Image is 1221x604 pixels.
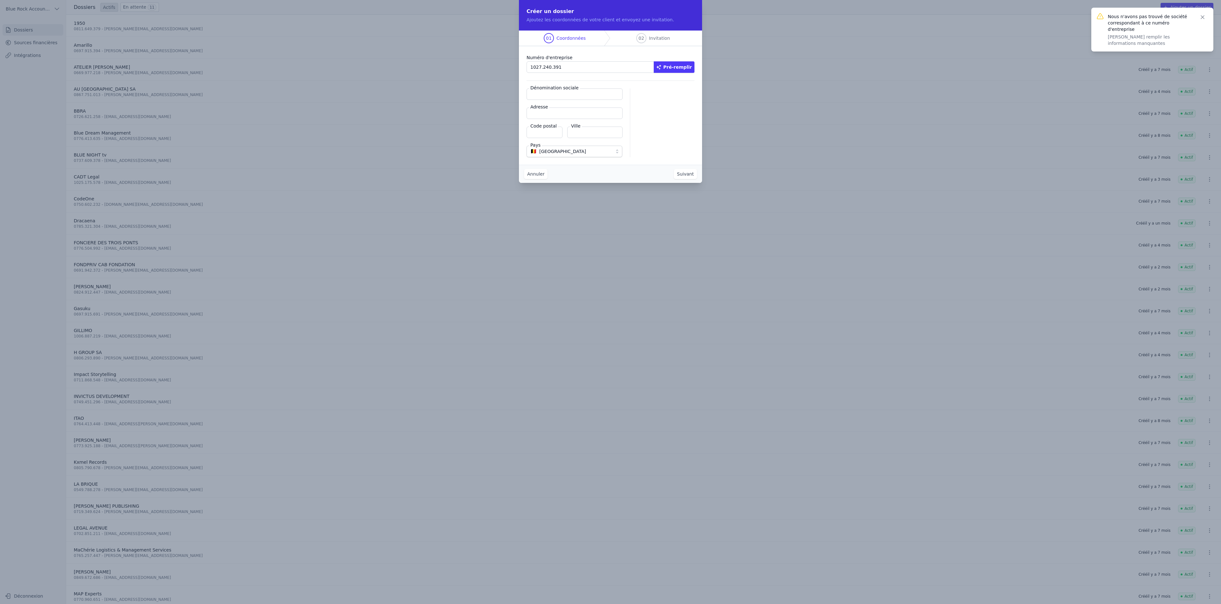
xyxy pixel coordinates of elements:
h2: Créer un dossier [527,8,694,15]
label: Numéro d'entreprise [527,54,694,61]
button: Pré-remplir [654,61,694,73]
label: Pays [529,142,542,148]
button: Annuler [524,169,548,179]
p: [PERSON_NAME] remplir les informations manquantes [1108,34,1192,46]
span: 🇧🇪 [530,149,537,153]
span: Coordonnées [556,35,586,41]
label: Code postal [529,123,558,129]
p: Nous n'avons pas trouvé de société correspondant à ce numéro d'entreprise [1108,13,1192,32]
p: Ajoutez les coordonnées de votre client et envoyez une invitation. [527,17,694,23]
label: Adresse [529,104,549,110]
span: Invitation [649,35,670,41]
label: Dénomination sociale [529,85,580,91]
button: Suivant [674,169,697,179]
nav: Progress [519,31,702,46]
span: 01 [546,35,552,41]
span: 02 [638,35,644,41]
label: Ville [570,123,582,129]
span: [GEOGRAPHIC_DATA] [539,148,586,155]
button: 🇧🇪 [GEOGRAPHIC_DATA] [527,146,622,157]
